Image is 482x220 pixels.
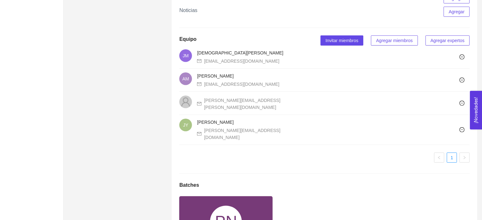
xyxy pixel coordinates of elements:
[197,50,283,55] span: [DEMOGRAPHIC_DATA][PERSON_NAME]
[181,97,191,107] span: user
[434,153,444,163] button: left
[457,98,467,108] button: minus-circle
[204,127,292,141] div: [PERSON_NAME][EMAIL_ADDRESS][DOMAIN_NAME]
[459,153,470,163] button: right
[463,156,466,160] span: right
[204,81,279,88] div: [EMAIL_ADDRESS][DOMAIN_NAME]
[197,73,234,79] span: [PERSON_NAME]
[197,82,201,86] span: mail
[371,35,418,46] button: Agregar miembros
[197,132,201,136] span: mail
[183,49,189,62] span: JM
[447,153,457,162] a: 1
[457,75,467,85] button: minus-circle
[376,37,413,44] span: Agregar miembros
[470,91,482,129] button: Open Feedback Widget
[320,35,363,46] button: Invitar miembros
[326,37,358,44] span: Invitar miembros
[179,181,199,189] h5: Batches
[449,8,465,15] span: Agregar
[434,153,444,163] li: Página anterior
[437,156,441,160] span: left
[182,72,189,85] span: AM
[204,97,292,111] div: [PERSON_NAME][EMAIL_ADDRESS][PERSON_NAME][DOMAIN_NAME]
[179,7,197,14] h5: Noticias
[457,127,467,132] span: minus-circle
[204,58,279,65] div: [EMAIL_ADDRESS][DOMAIN_NAME]
[431,37,465,44] span: Agregar expertos
[457,52,467,62] button: minus-circle
[426,35,470,46] button: Agregar expertos
[197,59,201,63] span: mail
[457,101,467,106] span: minus-circle
[447,153,457,163] li: 1
[179,35,196,43] h5: Equipo
[444,7,470,17] button: Agregar
[457,54,467,60] span: minus-circle
[197,102,201,106] span: mail
[457,125,467,135] button: minus-circle
[197,120,234,125] span: [PERSON_NAME]
[183,119,188,131] span: JY
[457,78,467,83] span: minus-circle
[459,153,470,163] li: Página siguiente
